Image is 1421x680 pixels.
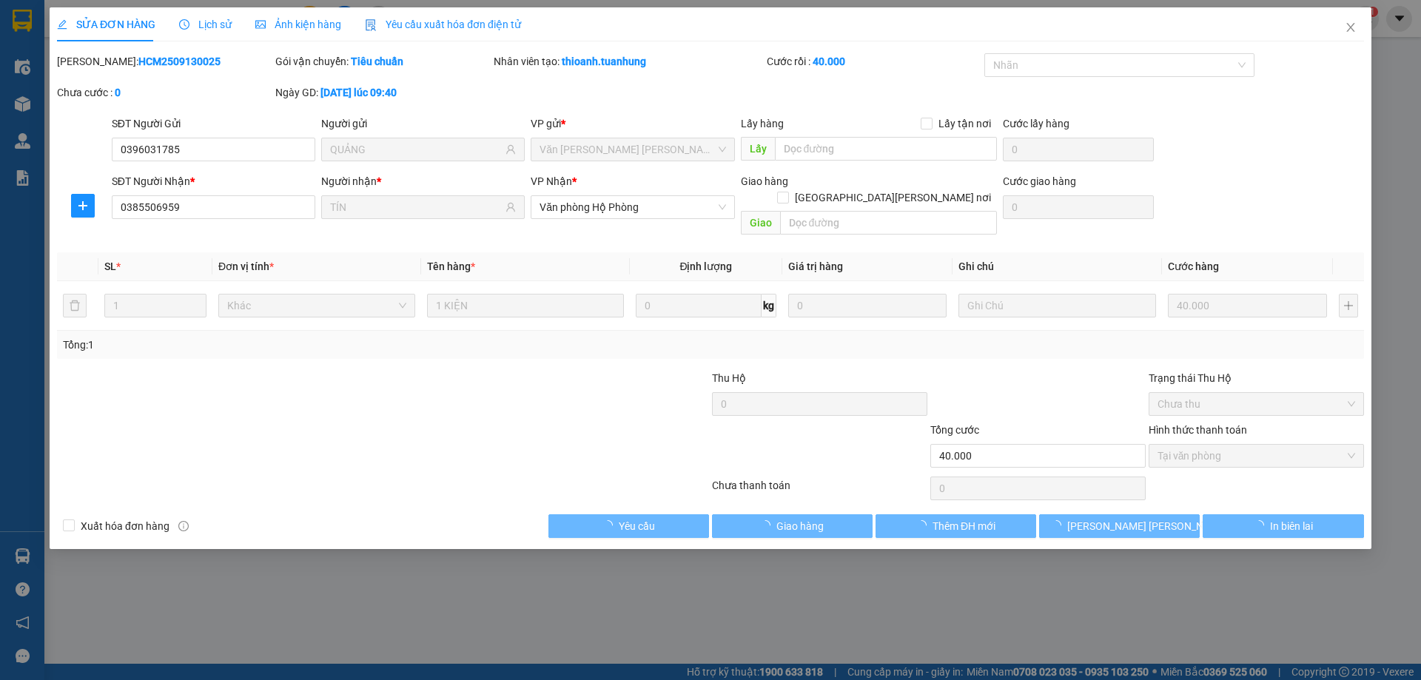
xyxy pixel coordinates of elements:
div: SĐT Người Nhận [112,173,315,189]
div: Trạng thái Thu Hộ [1149,370,1364,386]
label: Cước giao hàng [1003,175,1076,187]
div: Cước rồi : [767,53,982,70]
input: 0 [788,294,947,317]
span: [GEOGRAPHIC_DATA][PERSON_NAME] nơi [789,189,997,206]
input: Tên người gửi [330,141,503,158]
b: 0 [115,87,121,98]
div: Chưa cước : [57,84,272,101]
span: Yêu cầu [619,518,655,534]
span: loading [1051,520,1067,531]
span: kg [762,294,776,317]
button: Giao hàng [712,514,873,538]
label: Hình thức thanh toán [1149,424,1247,436]
span: Tên hàng [427,260,475,272]
div: Chưa thanh toán [710,477,929,503]
button: [PERSON_NAME] [PERSON_NAME] [1039,514,1200,538]
input: VD: Bàn, Ghế [427,294,624,317]
b: HCM2509130025 [138,55,221,67]
span: Ảnh kiện hàng [255,18,341,30]
span: Đơn vị tính [218,260,274,272]
span: [PERSON_NAME] [PERSON_NAME] [1067,518,1228,534]
span: Thu Hộ [712,372,746,384]
input: Cước lấy hàng [1003,138,1154,161]
span: VP Nhận [531,175,573,187]
div: Tổng: 1 [63,337,548,353]
img: icon [365,19,377,31]
button: Thêm ĐH mới [876,514,1036,538]
label: Cước lấy hàng [1003,118,1069,129]
input: Tên người nhận [330,199,503,215]
span: Lấy hàng [741,118,784,129]
button: plus [71,194,95,218]
span: Yêu cầu xuất hóa đơn điện tử [365,18,521,30]
span: loading [1254,520,1270,531]
div: Người nhận [321,173,525,189]
input: Dọc đường [780,211,997,235]
span: Xuất hóa đơn hàng [75,518,175,534]
span: Văn phòng Hồ Chí Minh [540,138,726,161]
input: 0 [1168,294,1327,317]
span: Giao hàng [777,518,824,534]
span: user [506,144,517,155]
button: Yêu cầu [548,514,709,538]
button: delete [63,294,87,317]
input: Cước giao hàng [1003,195,1154,219]
span: loading [761,520,777,531]
span: Thêm ĐH mới [933,518,995,534]
div: Nhân viên tạo: [494,53,764,70]
span: Tại văn phòng [1158,445,1355,467]
span: Định lượng [680,260,733,272]
b: [DATE] lúc 09:40 [320,87,397,98]
div: Gói vận chuyển: [275,53,491,70]
button: Close [1330,7,1371,49]
b: thioanh.tuanhung [562,55,646,67]
th: Ghi chú [953,252,1162,281]
b: 40.000 [813,55,845,67]
span: plus [72,200,94,212]
span: SL [104,260,116,272]
span: user [506,202,517,212]
span: SỬA ĐƠN HÀNG [57,18,155,30]
span: info-circle [178,521,189,531]
div: SĐT Người Gửi [112,115,315,132]
div: [PERSON_NAME]: [57,53,272,70]
b: Tiêu chuẩn [351,55,403,67]
div: Ngày GD: [275,84,491,101]
div: Người gửi [321,115,525,132]
span: loading [602,520,619,531]
span: Giá trị hàng [788,260,843,272]
span: Lấy tận nơi [933,115,997,132]
span: Lịch sử [179,18,232,30]
div: VP gửi [531,115,735,132]
span: close [1345,21,1357,33]
span: clock-circle [179,19,189,30]
span: loading [916,520,933,531]
span: Tổng cước [930,424,979,436]
button: In biên lai [1203,514,1364,538]
input: Dọc đường [775,137,997,161]
span: edit [57,19,67,30]
button: plus [1339,294,1358,317]
input: Ghi Chú [959,294,1156,317]
span: Giao hàng [741,175,788,187]
span: Chưa thu [1158,393,1355,415]
span: picture [255,19,266,30]
span: Khác [227,294,406,317]
span: Giao [741,211,780,235]
span: Cước hàng [1168,260,1219,272]
span: Lấy [741,137,775,161]
span: Văn phòng Hộ Phòng [540,196,726,218]
span: In biên lai [1270,518,1313,534]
